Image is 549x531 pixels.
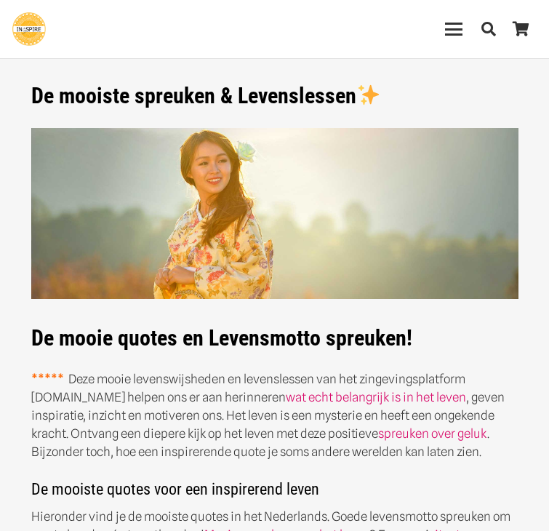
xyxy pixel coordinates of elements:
a: spreuken over geluk [378,426,487,441]
img: De mooiste wijsheden, spreuken en citaten over het Leven van Inge Ingspire.nl [31,128,518,300]
a: wat echt belangrijk is in het leven [286,390,466,404]
h3: De mooiste quotes voor een inspirerend leven [31,479,518,508]
a: Ingspire - het zingevingsplatform met de mooiste spreuken en gouden inzichten over het leven [12,12,46,46]
p: Deze mooie levenswijsheden en levenslessen van het zingevingsplatform [DOMAIN_NAME] helpen ons er... [31,370,518,461]
a: Menu [436,20,473,38]
h1: De mooiste spreuken & Levenslessen [31,83,518,109]
a: Zoeken [473,11,505,47]
img: ✨ [358,84,380,105]
strong: De mooie quotes en Levensmotto spreuken! [31,325,412,351]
